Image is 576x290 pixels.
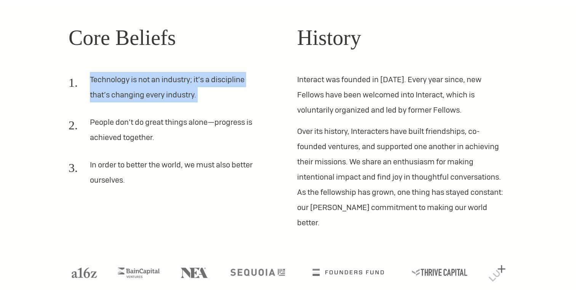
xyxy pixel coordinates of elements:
img: A16Z logo [72,268,97,278]
img: Founders Fund logo [313,269,384,276]
li: Technology is not an industry; it’s a discipline that’s changing every industry. [69,72,261,108]
img: Thrive Capital logo [412,269,467,276]
h2: Core Beliefs [69,22,279,54]
p: Interact was founded in [DATE]. Every year since, new Fellows have been welcomed into Interact, w... [297,72,507,118]
img: NEA logo [181,268,208,278]
p: Over its history, Interacters have built friendships, co-founded ventures, and supported one anot... [297,124,507,230]
h2: History [297,22,507,54]
img: Bain Capital Ventures logo [118,268,160,278]
img: Lux Capital logo [488,265,505,282]
img: Sequoia logo [230,269,285,276]
li: People don’t do great things alone—progress is achieved together. [69,115,261,151]
li: In order to better the world, we must also better ourselves. [69,157,261,194]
